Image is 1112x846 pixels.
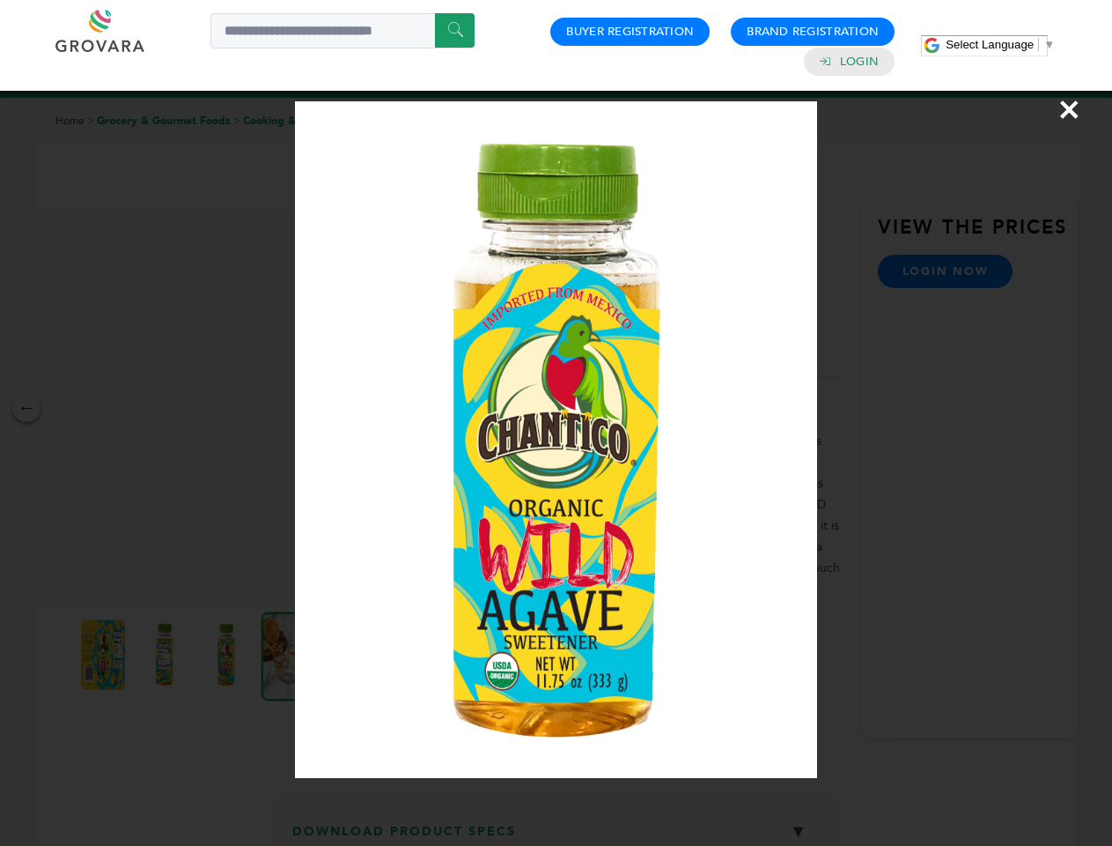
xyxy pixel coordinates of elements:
span: ▼ [1043,38,1055,51]
a: Buyer Registration [566,24,694,40]
span: Select Language [946,38,1034,51]
a: Login [840,54,879,70]
span: ​ [1038,38,1039,51]
input: Search a product or brand... [210,13,475,48]
img: Image Preview [295,101,817,778]
a: Brand Registration [747,24,879,40]
span: × [1057,85,1081,134]
a: Select Language​ [946,38,1055,51]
